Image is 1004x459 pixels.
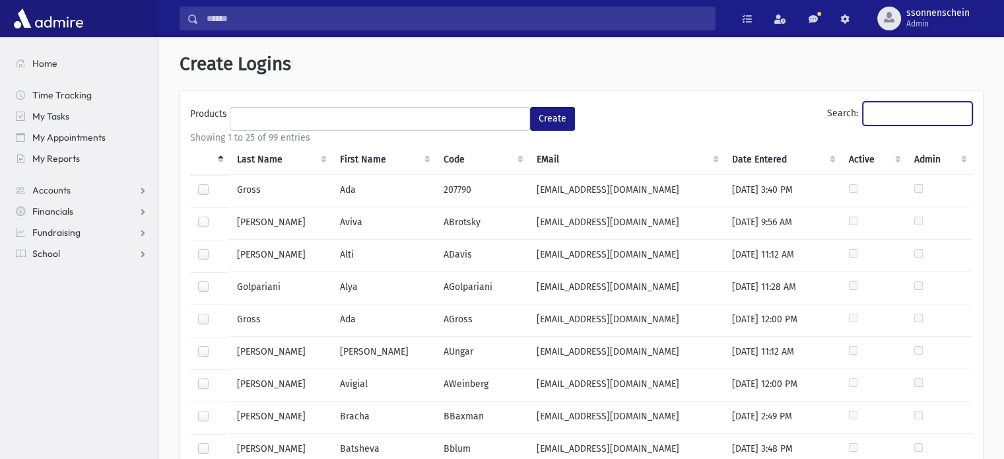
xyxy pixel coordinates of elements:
[724,304,841,337] td: [DATE] 12:00 PM
[529,272,724,304] td: [EMAIL_ADDRESS][DOMAIN_NAME]
[529,174,724,207] td: [EMAIL_ADDRESS][DOMAIN_NAME]
[724,207,841,240] td: [DATE] 9:56 AM
[229,174,332,207] td: Gross
[529,304,724,337] td: [EMAIL_ADDRESS][DOMAIN_NAME]
[229,337,332,369] td: [PERSON_NAME]
[32,205,73,217] span: Financials
[724,402,841,434] td: [DATE] 2:49 PM
[32,131,106,143] span: My Appointments
[332,402,435,434] td: Bracha
[332,174,435,207] td: Ada
[32,110,69,122] span: My Tasks
[724,272,841,304] td: [DATE] 11:28 AM
[5,106,158,127] a: My Tasks
[906,145,972,175] th: Admin : activate to sort column ascending
[5,180,158,201] a: Accounts
[229,207,332,240] td: [PERSON_NAME]
[529,369,724,402] td: [EMAIL_ADDRESS][DOMAIN_NAME]
[436,174,529,207] td: 207790
[436,369,529,402] td: AWeinberg
[229,240,332,272] td: [PERSON_NAME]
[436,402,529,434] td: BBaxman
[190,107,230,125] label: Products
[5,201,158,222] a: Financials
[724,174,841,207] td: [DATE] 3:40 PM
[841,145,906,175] th: Active : activate to sort column ascending
[229,145,332,175] th: Last Name : activate to sort column ascending
[190,131,972,145] div: Showing 1 to 25 of 99 entries
[5,243,158,264] a: School
[529,207,724,240] td: [EMAIL_ADDRESS][DOMAIN_NAME]
[32,227,81,238] span: Fundraising
[436,240,529,272] td: ADavis
[436,304,529,337] td: AGross
[724,145,841,175] th: Date Entered : activate to sort column ascending
[190,145,229,175] th: : activate to sort column descending
[5,148,158,169] a: My Reports
[906,18,970,29] span: Admin
[5,53,158,74] a: Home
[863,102,972,125] input: Search:
[827,102,972,125] label: Search:
[529,145,724,175] th: EMail : activate to sort column ascending
[332,337,435,369] td: [PERSON_NAME]
[229,272,332,304] td: Golpariani
[529,337,724,369] td: [EMAIL_ADDRESS][DOMAIN_NAME]
[724,369,841,402] td: [DATE] 12:00 PM
[5,85,158,106] a: Time Tracking
[32,89,92,101] span: Time Tracking
[332,240,435,272] td: Alti
[436,272,529,304] td: AGolpariani
[332,272,435,304] td: Alya
[332,207,435,240] td: Aviva
[436,207,529,240] td: ABrotsky
[530,107,575,131] button: Create
[32,153,80,164] span: My Reports
[436,145,529,175] th: Code : activate to sort column ascending
[229,304,332,337] td: Gross
[199,7,715,30] input: Search
[724,240,841,272] td: [DATE] 11:12 AM
[724,337,841,369] td: [DATE] 11:12 AM
[229,369,332,402] td: [PERSON_NAME]
[906,8,970,18] span: ssonnenschein
[332,369,435,402] td: Avigial
[5,222,158,243] a: Fundraising
[180,53,983,75] h1: Create Logins
[436,337,529,369] td: AUngar
[529,402,724,434] td: [EMAIL_ADDRESS][DOMAIN_NAME]
[32,57,57,69] span: Home
[229,402,332,434] td: [PERSON_NAME]
[11,5,86,32] img: AdmirePro
[529,240,724,272] td: [EMAIL_ADDRESS][DOMAIN_NAME]
[32,248,60,260] span: School
[332,145,435,175] th: First Name : activate to sort column ascending
[32,184,71,196] span: Accounts
[5,127,158,148] a: My Appointments
[332,304,435,337] td: Ada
